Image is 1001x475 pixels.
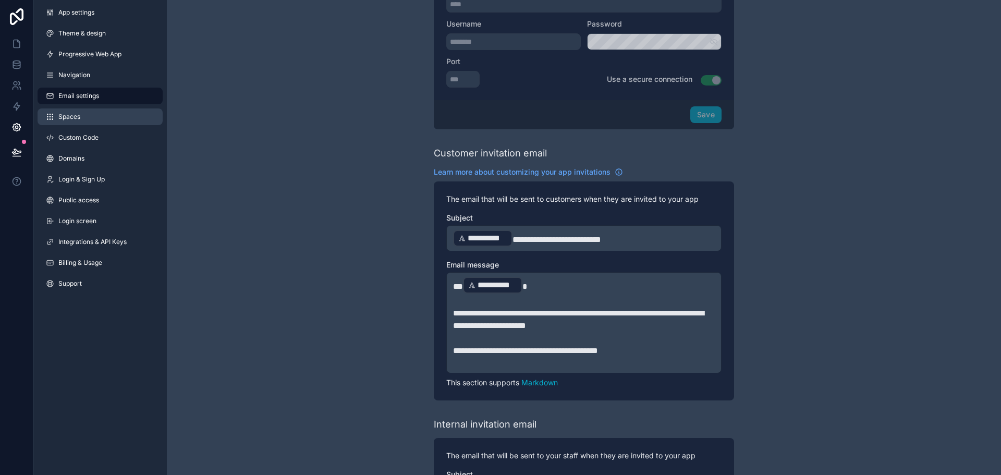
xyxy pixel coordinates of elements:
[58,154,84,163] span: Domains
[38,4,163,21] a: App settings
[38,129,163,146] a: Custom Code
[38,234,163,250] a: Integrations & API Keys
[446,213,473,222] span: Subject
[58,133,99,142] span: Custom Code
[446,194,722,204] p: The email that will be sent to customers when they are invited to your app
[38,67,163,83] a: Navigation
[58,71,90,79] span: Navigation
[58,92,99,100] span: Email settings
[446,260,499,269] span: Email message
[434,417,536,432] div: Internal invitation email
[521,378,558,387] a: Markdown
[58,8,94,17] span: App settings
[446,57,460,66] span: Port
[434,167,623,177] a: Learn more about customizing your app invitations
[446,19,481,28] span: Username
[38,192,163,209] a: Public access
[38,171,163,188] a: Login & Sign Up
[434,146,547,161] div: Customer invitation email
[38,88,163,104] a: Email settings
[58,196,99,204] span: Public access
[58,113,80,121] span: Spaces
[38,254,163,271] a: Billing & Usage
[58,217,96,225] span: Login screen
[446,450,722,461] p: The email that will be sent to your staff when they are invited to your app
[38,150,163,167] a: Domains
[434,167,611,177] span: Learn more about customizing your app invitations
[607,75,692,83] span: Use a secure connection
[58,175,105,184] span: Login & Sign Up
[38,46,163,63] a: Progressive Web App
[587,19,622,28] span: Password
[38,275,163,292] a: Support
[58,238,127,246] span: Integrations & API Keys
[58,259,102,267] span: Billing & Usage
[38,108,163,125] a: Spaces
[38,25,163,42] a: Theme & design
[38,213,163,229] a: Login screen
[58,50,121,58] span: Progressive Web App
[58,279,82,288] span: Support
[58,29,106,38] span: Theme & design
[446,378,519,387] span: This section supports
